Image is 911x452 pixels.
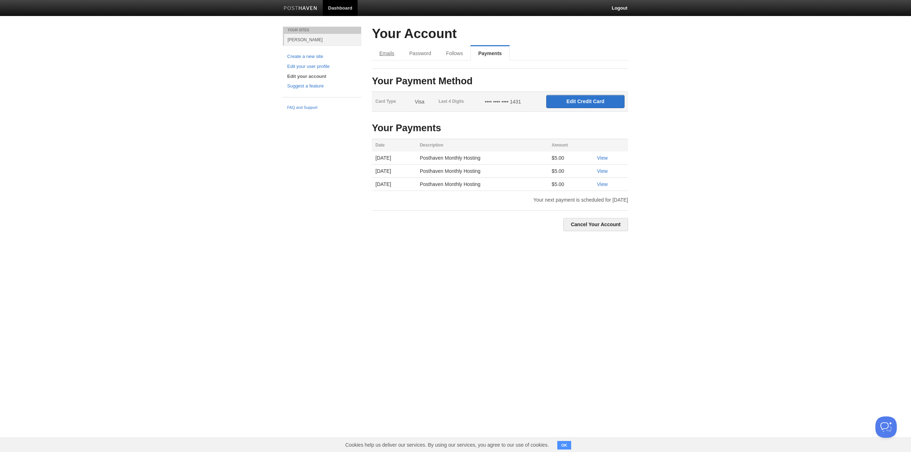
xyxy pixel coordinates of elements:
td: Posthaven Monthly Hosting [416,178,548,191]
td: [DATE] [372,151,416,165]
button: OK [557,441,571,450]
span: Cookies help us deliver our services. By using our services, you agree to our use of cookies. [338,438,556,452]
a: Suggest a feature [287,83,357,90]
td: $5.00 [548,178,593,191]
th: Amount [548,139,593,152]
li: Your Sites [283,27,361,34]
th: Description [416,139,548,152]
td: $5.00 [548,165,593,178]
a: Emails [372,46,402,60]
a: Create a new site [287,53,357,60]
a: View [597,181,607,187]
a: [PERSON_NAME] [284,34,361,46]
h2: Your Account [372,27,628,41]
a: View [597,155,607,161]
a: Edit your account [287,73,357,80]
th: Last 4 Digits [435,92,481,112]
td: [DATE] [372,165,416,178]
td: Posthaven Monthly Hosting [416,151,548,165]
input: Edit Credit Card [546,95,625,108]
a: Edit your user profile [287,63,357,70]
div: Your next payment is scheduled for [DATE] [367,197,633,202]
td: •••• •••• •••• 1431 [481,92,543,112]
td: $5.00 [548,151,593,165]
td: [DATE] [372,178,416,191]
a: View [597,168,607,174]
h3: Your Payments [372,123,628,134]
th: Card Type [372,92,411,112]
a: Payments [470,46,510,60]
a: Cancel Your Account [563,218,628,231]
h3: Your Payment Method [372,76,628,87]
iframe: Help Scout Beacon - Open [875,416,897,438]
a: Follows [438,46,470,60]
a: FAQ and Support [287,105,357,111]
td: Visa [411,92,435,112]
td: Posthaven Monthly Hosting [416,165,548,178]
img: Posthaven-bar [284,6,317,11]
a: Password [402,46,438,60]
th: Date [372,139,416,152]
